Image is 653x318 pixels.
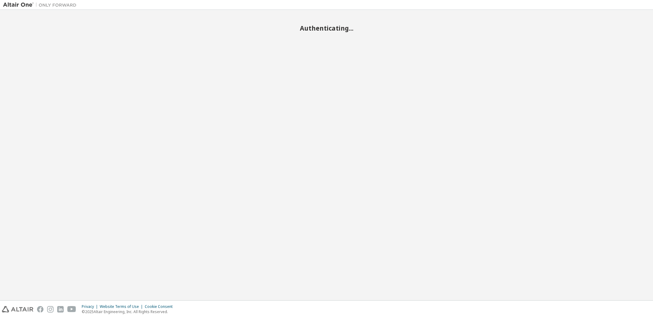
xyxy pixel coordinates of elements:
p: © 2025 Altair Engineering, Inc. All Rights Reserved. [82,309,176,314]
img: altair_logo.svg [2,306,33,312]
img: youtube.svg [67,306,76,312]
h2: Authenticating... [3,24,650,32]
img: Altair One [3,2,80,8]
img: linkedin.svg [57,306,64,312]
img: facebook.svg [37,306,43,312]
div: Privacy [82,304,100,309]
div: Website Terms of Use [100,304,145,309]
div: Cookie Consent [145,304,176,309]
img: instagram.svg [47,306,54,312]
